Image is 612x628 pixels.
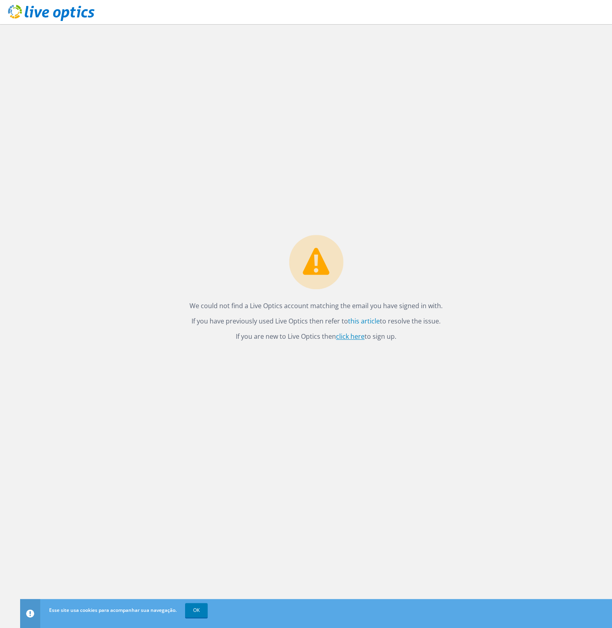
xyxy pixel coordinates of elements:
[49,607,177,613] span: Esse site usa cookies para acompanhar sua navegação.
[190,315,443,327] p: If you have previously used Live Optics then refer to to resolve the issue.
[336,332,365,341] a: click here
[185,603,208,618] a: OK
[190,331,443,342] p: If you are new to Live Optics then to sign up.
[348,317,380,325] a: this article
[190,300,443,311] p: We could not find a Live Optics account matching the email you have signed in with.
